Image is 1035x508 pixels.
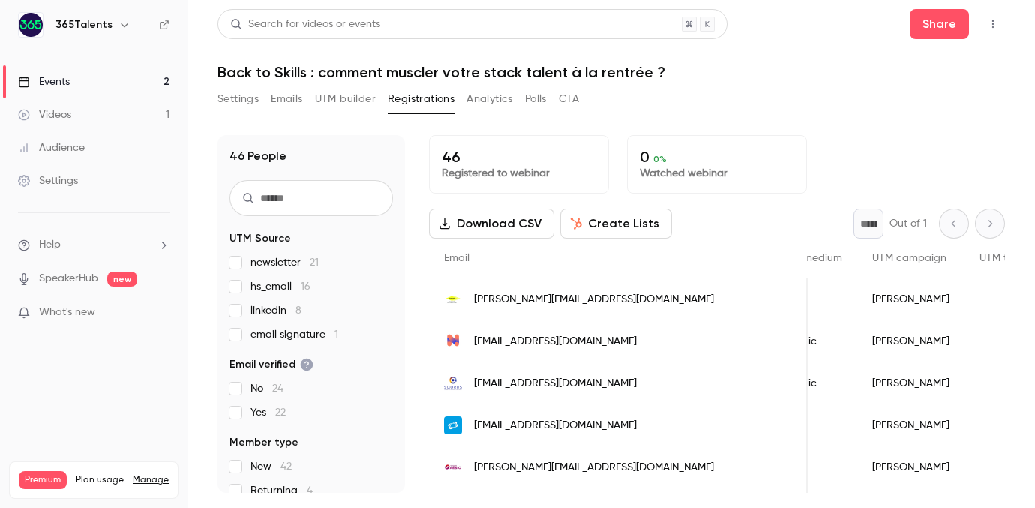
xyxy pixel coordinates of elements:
span: Plan usage [76,474,124,486]
div: organic [764,320,857,362]
span: hs_email [250,279,310,294]
div: email [764,404,857,446]
span: Email [444,253,469,263]
p: 46 [442,148,596,166]
div: [PERSON_NAME] [857,404,964,446]
h1: 46 People [229,147,286,165]
p: 0 [640,148,794,166]
span: 16 [301,281,310,292]
span: UTM term [979,253,1026,263]
div: [PERSON_NAME] [857,320,964,362]
button: Analytics [466,87,513,111]
h1: Back to Skills : comment muscler votre stack talent à la rentrée ? [217,63,1005,81]
img: sonepar.com [444,416,462,434]
span: [PERSON_NAME][EMAIL_ADDRESS][DOMAIN_NAME] [474,292,714,308]
span: New [250,459,292,474]
div: Audience [18,140,85,155]
span: newsletter [250,255,319,270]
button: Share [910,9,969,39]
span: Yes [250,405,286,420]
span: 1 [334,329,338,340]
span: UTM campaign [872,253,946,263]
span: Returning [250,483,313,498]
div: [PERSON_NAME] [857,362,964,404]
span: What's new [39,305,95,320]
span: linkedin [250,303,301,318]
span: 21 [310,257,319,268]
button: UTM builder [315,87,376,111]
span: 22 [275,407,286,418]
button: Emails [271,87,302,111]
button: Create Lists [560,209,672,239]
h6: 365Talents [55,17,112,32]
p: Registered to webinar [442,166,596,181]
span: [EMAIL_ADDRESS][DOMAIN_NAME] [474,334,637,350]
span: new [107,272,137,287]
button: Polls [525,87,547,111]
li: help-dropdown-opener [18,237,169,253]
div: email [764,278,857,320]
span: [PERSON_NAME][EMAIL_ADDRESS][DOMAIN_NAME] [474,460,714,476]
span: 8 [295,305,301,316]
img: neobrain.io [444,332,462,350]
img: 365Talents [19,13,43,37]
div: organic [764,362,857,404]
span: Help [39,237,61,253]
a: SpeakerHub [39,271,98,287]
a: Manage [133,474,169,486]
span: 24 [272,383,283,394]
span: [EMAIL_ADDRESS][DOMAIN_NAME] [474,376,637,392]
span: 0 % [653,154,667,164]
img: colasrail.com [444,290,462,308]
button: Registrations [388,87,454,111]
p: Watched webinar [640,166,794,181]
span: Premium [19,471,67,489]
span: 4 [307,485,313,496]
div: [PERSON_NAME] [857,278,964,320]
div: Settings [18,173,78,188]
button: Download CSV [429,209,554,239]
span: No [250,381,283,396]
span: UTM medium [779,253,842,263]
div: Search for videos or events [230,17,380,32]
div: Videos [18,107,71,122]
div: email [764,446,857,488]
img: sqorus.com [444,374,462,392]
span: email signature [250,327,338,342]
button: CTA [559,87,579,111]
span: [EMAIL_ADDRESS][DOMAIN_NAME] [474,418,637,434]
div: Events [18,74,70,89]
button: Settings [217,87,259,111]
span: Email verified [229,357,313,372]
span: UTM Source [229,231,291,246]
span: 42 [280,461,292,472]
img: aesio.fr [444,458,462,476]
span: Member type [229,435,298,450]
div: [PERSON_NAME] [857,446,964,488]
p: Out of 1 [889,216,927,231]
